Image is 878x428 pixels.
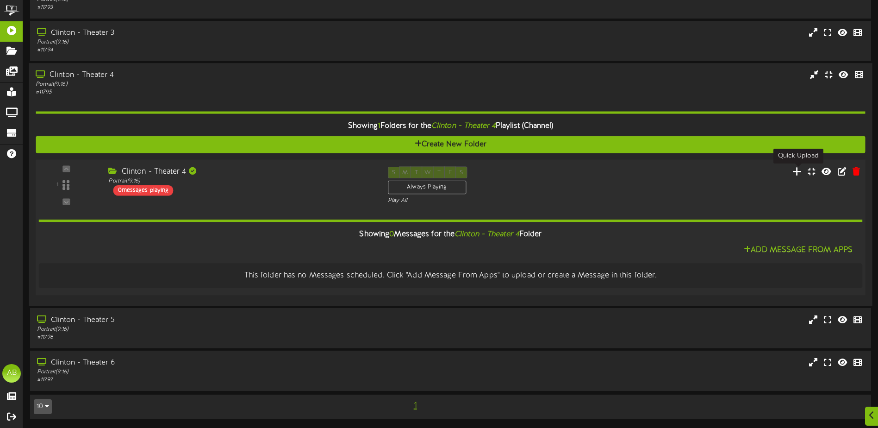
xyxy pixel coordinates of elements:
div: # 11795 [36,89,373,97]
span: 0 [389,230,394,239]
div: Portrait ( 9:16 ) [108,177,374,185]
div: # 11796 [37,334,374,341]
div: Portrait ( 9:16 ) [36,81,373,89]
button: 10 [34,399,52,414]
span: 1 [411,401,419,411]
i: Clinton - Theater 4 [431,122,495,130]
div: Always Playing [388,181,466,195]
div: # 11797 [37,376,374,384]
div: This folder has no Messages scheduled. Click "Add Message From Apps" to upload or create a Messag... [46,271,856,281]
div: Clinton - Theater 5 [37,315,374,326]
div: AB [2,364,21,383]
div: Showing Folders for the Playlist (Channel) [29,116,872,136]
div: # 11793 [37,4,374,12]
div: Clinton - Theater 4 [108,167,374,177]
div: Clinton - Theater 3 [37,28,374,38]
button: Create New Folder [36,136,865,153]
button: Add Message From Apps [741,245,855,256]
div: Play All [388,197,583,205]
i: Clinton - Theater 4 [455,230,519,239]
div: Showing Messages for the Folder [31,225,869,245]
span: 1 [378,122,380,130]
div: Portrait ( 9:16 ) [37,326,374,334]
div: Clinton - Theater 6 [37,358,374,368]
div: Clinton - Theater 4 [36,70,373,81]
div: Portrait ( 9:16 ) [37,38,374,46]
div: 0 messages playing [113,185,174,195]
div: # 11794 [37,46,374,54]
div: Portrait ( 9:16 ) [37,368,374,376]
